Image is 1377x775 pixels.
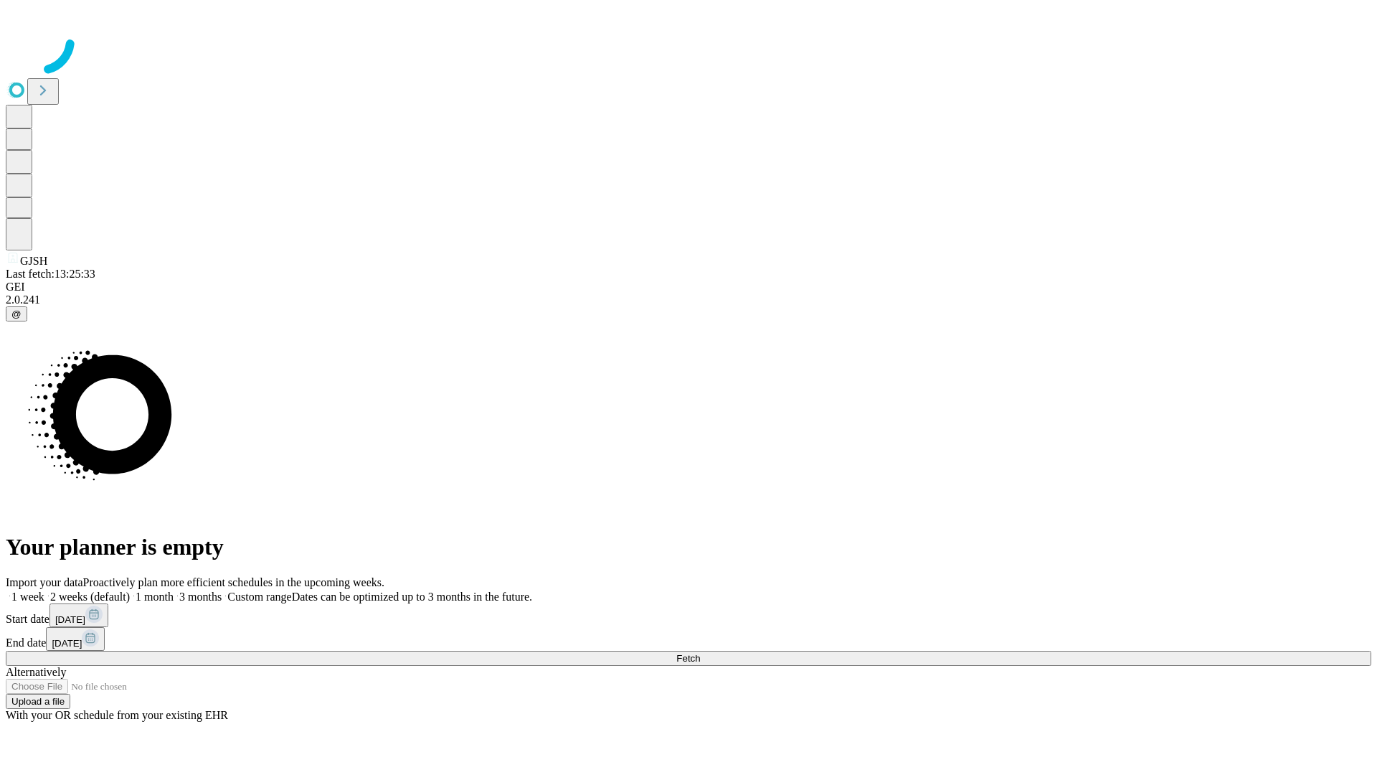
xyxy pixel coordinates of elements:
[83,576,384,588] span: Proactively plan more efficient schedules in the upcoming weeks.
[136,591,174,603] span: 1 month
[6,534,1371,560] h1: Your planner is empty
[52,638,82,649] span: [DATE]
[50,591,130,603] span: 2 weeks (default)
[20,255,47,267] span: GJSH
[49,603,108,627] button: [DATE]
[6,651,1371,666] button: Fetch
[6,306,27,321] button: @
[55,614,85,625] span: [DATE]
[6,281,1371,293] div: GEI
[6,268,95,280] span: Last fetch: 13:25:33
[676,653,700,664] span: Fetch
[227,591,291,603] span: Custom range
[46,627,105,651] button: [DATE]
[6,694,70,709] button: Upload a file
[292,591,532,603] span: Dates can be optimized up to 3 months in the future.
[6,709,228,721] span: With your OR schedule from your existing EHR
[179,591,222,603] span: 3 months
[6,627,1371,651] div: End date
[6,666,66,678] span: Alternatively
[6,293,1371,306] div: 2.0.241
[11,309,22,319] span: @
[6,576,83,588] span: Import your data
[11,591,44,603] span: 1 week
[6,603,1371,627] div: Start date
